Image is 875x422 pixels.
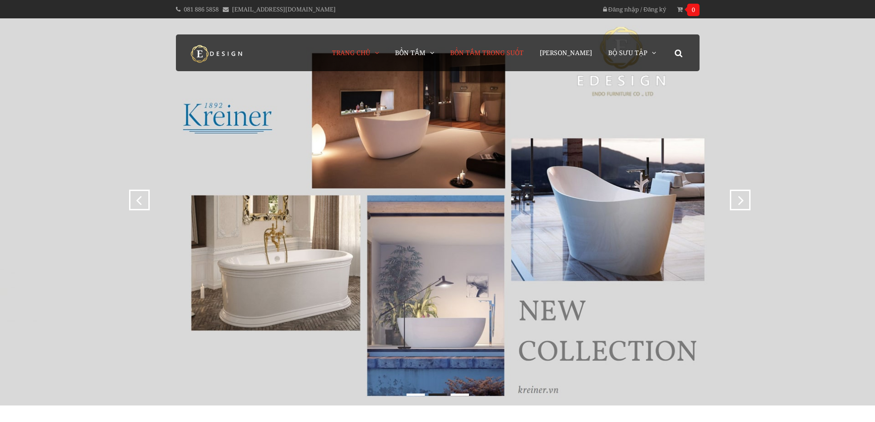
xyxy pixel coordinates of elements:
[183,45,252,63] img: logo Kreiner Germany - Edesign Interior
[443,34,531,71] a: Bồn Tắm Trong Suốt
[131,190,143,201] div: prev
[184,5,219,13] a: 081 886 5858
[388,34,441,71] a: Bồn Tắm
[533,34,599,71] a: [PERSON_NAME]
[608,48,647,57] span: Bộ Sưu Tập
[732,190,744,201] div: next
[450,48,524,57] span: Bồn Tắm Trong Suốt
[640,5,642,13] span: /
[232,5,336,13] a: [EMAIL_ADDRESS][DOMAIN_NAME]
[540,48,592,57] span: [PERSON_NAME]
[332,48,370,57] span: Trang chủ
[395,48,425,57] span: Bồn Tắm
[601,34,663,71] a: Bộ Sưu Tập
[327,34,386,71] a: Trang chủ
[687,4,700,16] span: 0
